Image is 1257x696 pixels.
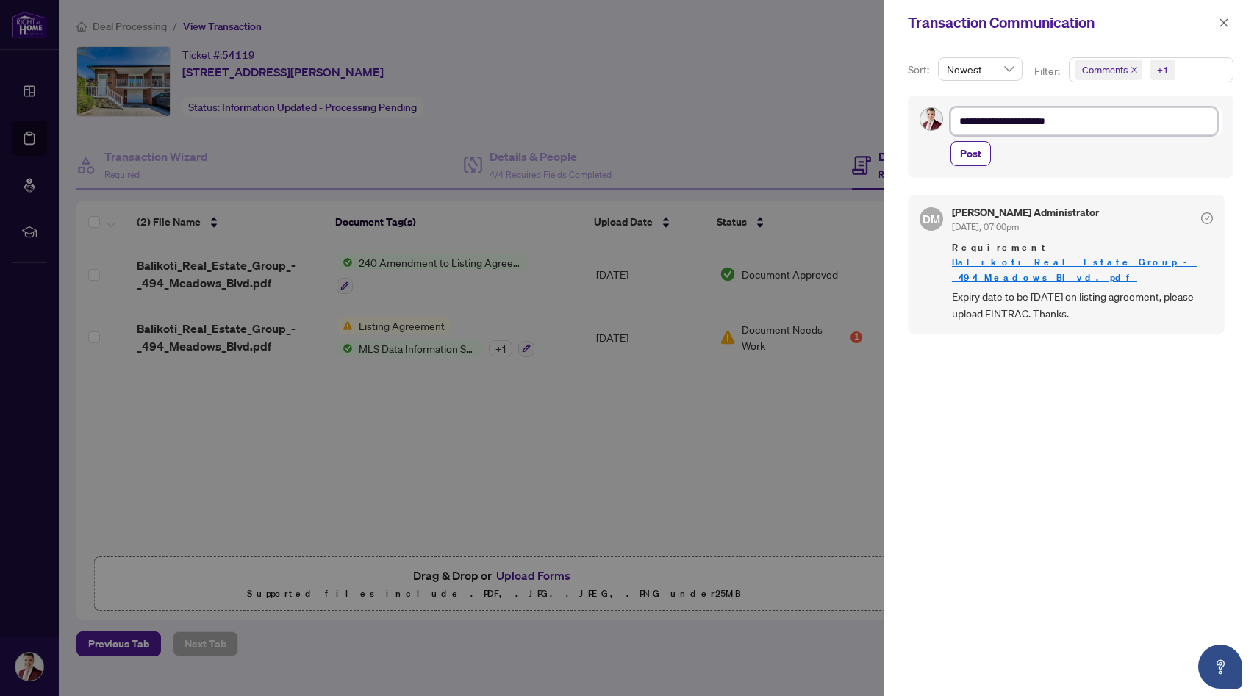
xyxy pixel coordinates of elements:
div: Transaction Communication [908,12,1214,34]
span: Post [960,142,981,165]
span: close [1219,18,1229,28]
span: DM [923,210,940,228]
div: +1 [1157,62,1169,77]
h5: [PERSON_NAME] Administrator [952,207,1099,218]
span: Requirement - [952,240,1213,284]
span: close [1131,66,1138,73]
p: Filter: [1034,63,1062,79]
button: Post [950,141,991,166]
img: Profile Icon [920,108,942,130]
span: Newest [947,58,1014,80]
span: Comments [1075,60,1142,80]
button: Open asap [1198,645,1242,689]
span: Expiry date to be [DATE] on listing agreement, please upload FINTRAC. Thanks. [952,288,1213,323]
span: [DATE], 07:00pm [952,221,1019,232]
a: Balikoti_Real_Estate_Group_-_494_Meadows_Blvd.pdf [952,256,1197,283]
span: check-circle [1201,212,1213,224]
span: Comments [1082,62,1128,77]
p: Sort: [908,62,932,78]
